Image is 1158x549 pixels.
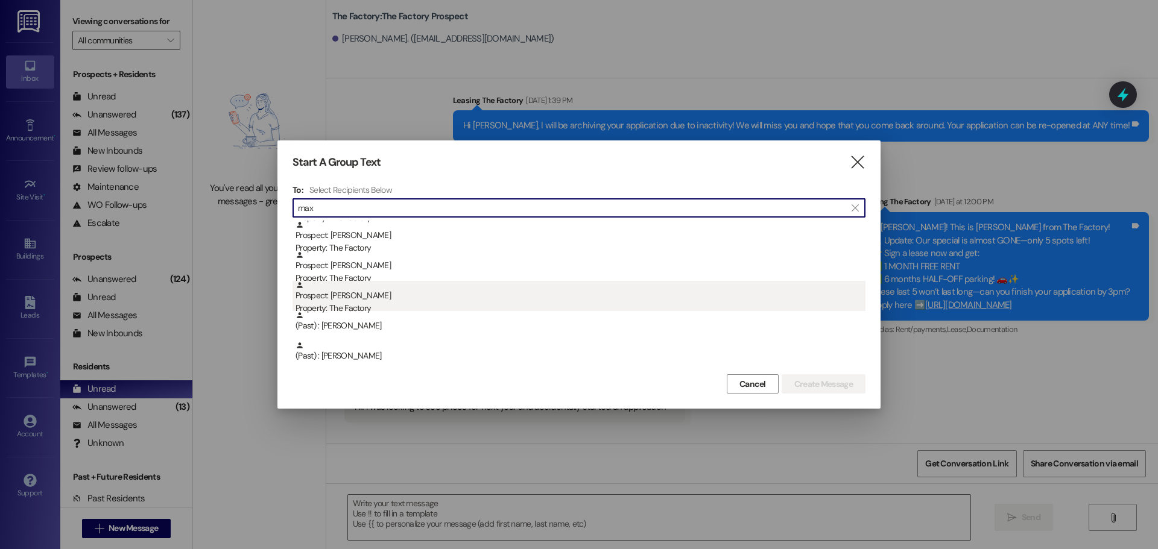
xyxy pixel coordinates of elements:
[296,341,865,362] div: (Past) : [PERSON_NAME]
[296,311,865,332] div: (Past) : [PERSON_NAME]
[296,272,865,284] div: Property: The Factory
[309,184,392,195] h4: Select Recipients Below
[293,155,381,169] h3: Start A Group Text
[727,374,779,394] button: Cancel
[293,311,865,341] div: (Past) : [PERSON_NAME]
[293,341,865,371] div: (Past) : [PERSON_NAME]
[846,199,865,217] button: Clear text
[739,378,766,391] span: Cancel
[296,281,865,315] div: Prospect: [PERSON_NAME]
[293,281,865,311] div: Prospect: [PERSON_NAME]Property: The Factory
[293,251,865,281] div: Prospect: [PERSON_NAME]Property: The Factory
[296,251,865,285] div: Prospect: [PERSON_NAME]
[293,184,303,195] h3: To:
[794,378,853,391] span: Create Message
[849,156,865,169] i: 
[296,221,865,255] div: Prospect: [PERSON_NAME]
[298,199,846,216] input: Search for any contact or apartment
[852,203,858,213] i: 
[296,242,865,254] div: Property: The Factory
[296,302,865,315] div: Property: The Factory
[293,221,865,251] div: Prospect: [PERSON_NAME]Property: The Factory
[782,374,865,394] button: Create Message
